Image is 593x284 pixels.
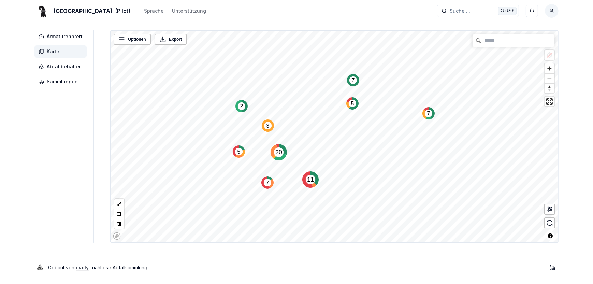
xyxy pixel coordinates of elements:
[114,199,124,209] button: LineString tool (l)
[34,3,51,19] img: Basel Logo
[172,7,206,15] a: Unterstützung
[34,30,89,43] a: Armaturenbrett
[422,107,435,119] div: Map marker
[545,73,554,83] button: Zoom out
[34,45,89,58] a: Karte
[34,7,130,15] a: [GEOGRAPHIC_DATA](Pilot)
[545,83,554,93] button: Reset bearing to north
[115,7,130,15] span: (Pilot)
[47,33,83,40] span: Armaturenbrett
[347,74,359,86] div: Map marker
[54,7,112,15] span: [GEOGRAPHIC_DATA]
[169,36,182,43] span: Export
[48,263,148,272] p: Gebaut von - nahtlose Abfallsammlung .
[144,8,164,14] div: Sprache
[352,77,355,83] text: 7
[111,31,560,243] canvas: Map
[34,60,89,73] a: Abfallbehälter
[262,119,274,132] div: Map marker
[275,149,282,156] text: 20
[545,84,554,93] span: Reset bearing to north
[144,7,164,15] button: Sprache
[240,103,243,109] text: 2
[307,176,314,183] text: 11
[47,48,59,55] span: Karte
[302,171,319,188] div: Map marker
[545,74,554,83] span: Zoom out
[427,111,430,116] text: 7
[34,262,45,273] img: Evoly Logo
[34,75,89,88] a: Sammlungen
[113,232,121,240] a: Mapbox logo
[47,63,81,70] span: Abfallbehälter
[473,34,554,47] input: Suche
[76,265,89,270] a: evoly
[346,97,359,110] div: Map marker
[266,180,269,186] text: 7
[114,219,124,229] button: Delete
[545,63,554,73] button: Zoom in
[114,209,124,219] button: Polygon tool (p)
[237,149,241,155] text: 5
[546,232,554,240] button: Toggle attribution
[235,100,248,112] div: Map marker
[271,144,287,160] div: Map marker
[233,145,245,158] div: Map marker
[450,8,470,14] span: Suche ...
[47,78,78,85] span: Sammlungen
[545,97,554,106] button: Enter fullscreen
[266,123,270,129] text: 3
[437,5,519,17] button: Suche ...Ctrl+K
[351,101,354,106] text: 5
[128,36,146,43] span: Optionen
[545,50,554,60] button: Location not available
[261,176,274,189] div: Map marker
